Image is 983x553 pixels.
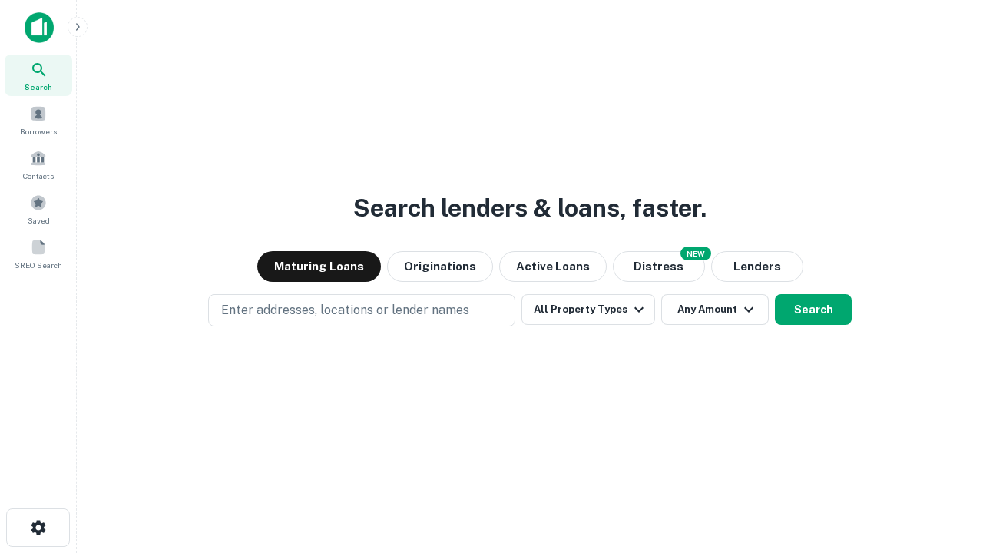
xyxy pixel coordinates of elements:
[387,251,493,282] button: Originations
[613,251,705,282] button: Search distressed loans with lien and other non-mortgage details.
[5,188,72,230] a: Saved
[208,294,515,326] button: Enter addresses, locations or lender names
[775,294,852,325] button: Search
[25,81,52,93] span: Search
[5,144,72,185] a: Contacts
[28,214,50,227] span: Saved
[661,294,769,325] button: Any Amount
[680,247,711,260] div: NEW
[499,251,607,282] button: Active Loans
[5,55,72,96] a: Search
[711,251,803,282] button: Lenders
[25,12,54,43] img: capitalize-icon.png
[5,99,72,141] a: Borrowers
[353,190,707,227] h3: Search lenders & loans, faster.
[5,233,72,274] a: SREO Search
[20,125,57,137] span: Borrowers
[906,430,983,504] iframe: Chat Widget
[15,259,62,271] span: SREO Search
[521,294,655,325] button: All Property Types
[23,170,54,182] span: Contacts
[221,301,469,320] p: Enter addresses, locations or lender names
[257,251,381,282] button: Maturing Loans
